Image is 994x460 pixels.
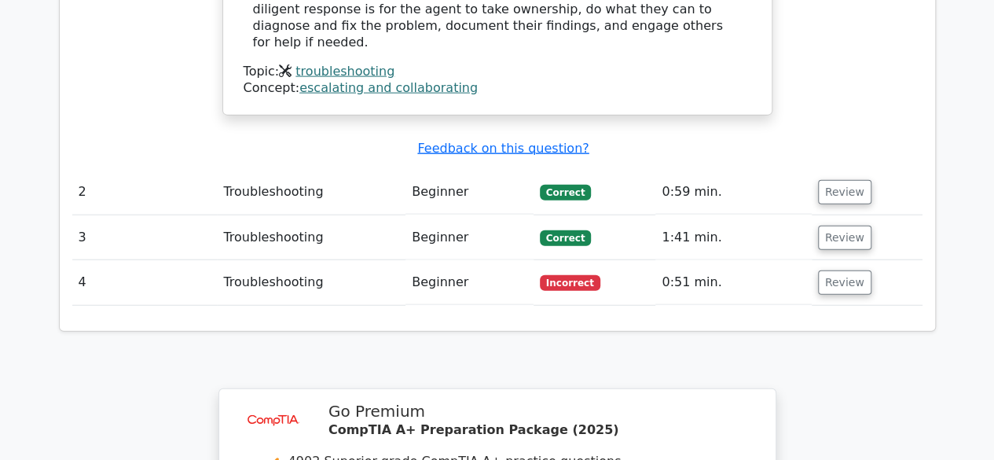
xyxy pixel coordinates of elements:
[244,64,751,80] div: Topic:
[540,185,591,201] span: Correct
[405,215,534,260] td: Beginner
[405,170,534,215] td: Beginner
[72,170,218,215] td: 2
[72,215,218,260] td: 3
[72,260,218,305] td: 4
[244,80,751,97] div: Concept:
[217,215,405,260] td: Troubleshooting
[818,226,871,250] button: Review
[217,260,405,305] td: Troubleshooting
[655,215,811,260] td: 1:41 min.
[217,170,405,215] td: Troubleshooting
[818,270,871,295] button: Review
[299,80,478,95] a: escalating and collaborating
[655,170,811,215] td: 0:59 min.
[295,64,394,79] a: troubleshooting
[540,230,591,246] span: Correct
[655,260,811,305] td: 0:51 min.
[540,275,600,291] span: Incorrect
[405,260,534,305] td: Beginner
[818,180,871,204] button: Review
[417,141,589,156] a: Feedback on this question?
